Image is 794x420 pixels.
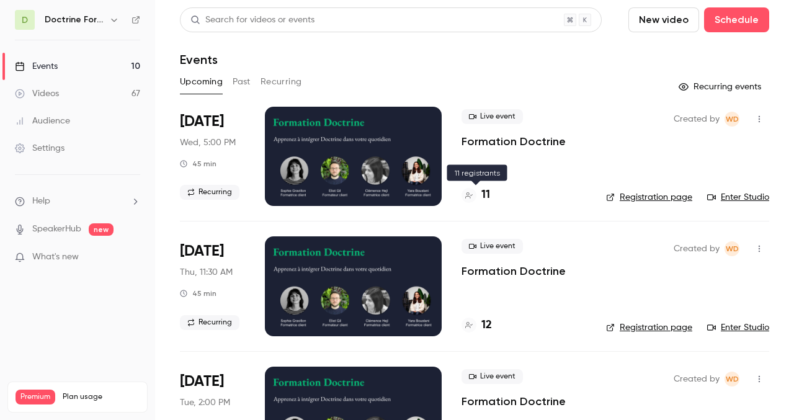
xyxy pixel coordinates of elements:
[180,52,218,67] h1: Events
[180,315,239,330] span: Recurring
[673,77,769,97] button: Recurring events
[462,394,566,409] a: Formation Doctrine
[15,142,65,154] div: Settings
[606,191,692,203] a: Registration page
[22,14,28,27] span: D
[481,317,492,334] h4: 12
[707,191,769,203] a: Enter Studio
[32,195,50,208] span: Help
[15,115,70,127] div: Audience
[180,266,233,279] span: Thu, 11:30 AM
[462,264,566,279] a: Formation Doctrine
[45,14,104,26] h6: Doctrine Formation Corporate
[462,134,566,149] a: Formation Doctrine
[726,112,739,127] span: WD
[16,390,55,404] span: Premium
[462,109,523,124] span: Live event
[462,369,523,384] span: Live event
[180,107,245,206] div: Oct 1 Wed, 5:00 PM (Europe/Paris)
[261,72,302,92] button: Recurring
[462,239,523,254] span: Live event
[32,251,79,264] span: What's new
[725,372,739,386] span: Webinar Doctrine
[726,372,739,386] span: WD
[726,241,739,256] span: WD
[233,72,251,92] button: Past
[15,195,140,208] li: help-dropdown-opener
[674,112,720,127] span: Created by
[63,392,140,402] span: Plan usage
[481,187,490,203] h4: 11
[462,187,490,203] a: 11
[89,223,114,236] span: new
[180,236,245,336] div: Oct 2 Thu, 11:30 AM (Europe/Paris)
[125,252,140,263] iframe: Noticeable Trigger
[674,372,720,386] span: Created by
[180,112,224,132] span: [DATE]
[606,321,692,334] a: Registration page
[725,241,739,256] span: Webinar Doctrine
[704,7,769,32] button: Schedule
[190,14,314,27] div: Search for videos or events
[707,321,769,334] a: Enter Studio
[180,136,236,149] span: Wed, 5:00 PM
[15,60,58,73] div: Events
[180,72,223,92] button: Upcoming
[180,241,224,261] span: [DATE]
[628,7,699,32] button: New video
[180,288,216,298] div: 45 min
[674,241,720,256] span: Created by
[15,87,59,100] div: Videos
[180,185,239,200] span: Recurring
[32,223,81,236] a: SpeakerHub
[180,372,224,391] span: [DATE]
[180,396,230,409] span: Tue, 2:00 PM
[462,317,492,334] a: 12
[725,112,739,127] span: Webinar Doctrine
[180,159,216,169] div: 45 min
